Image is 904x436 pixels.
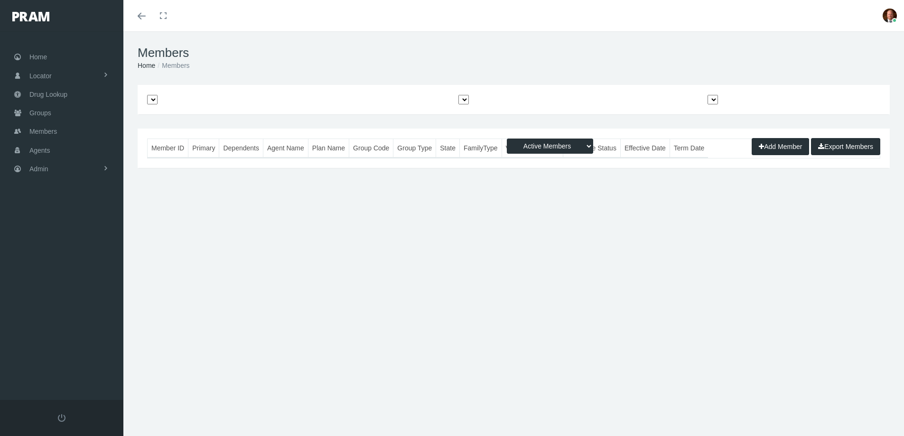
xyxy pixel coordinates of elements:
h1: Members [138,46,890,60]
th: Term Date [670,139,708,158]
img: S_Profile_Picture_693.jpg [883,9,897,23]
th: Effective Date [620,139,670,158]
a: Home [138,62,155,69]
span: Admin [29,160,48,178]
button: Export Members [811,138,880,155]
th: FamilyType [459,139,502,158]
th: Primary [188,139,219,158]
th: Dependents [219,139,263,158]
span: Locator [29,67,52,85]
th: Member ID [148,139,188,158]
button: Add Member [752,138,809,155]
th: Verification Status [502,139,563,158]
span: Home [29,48,47,66]
th: Agent Name [263,139,308,158]
th: State [436,139,460,158]
span: Drug Lookup [29,85,67,103]
img: PRAM_20_x_78.png [12,12,49,21]
th: Plan Name [308,139,349,158]
span: Agents [29,141,50,159]
th: Group Type [393,139,436,158]
li: Members [155,60,189,71]
th: Group Code [349,139,393,158]
span: Groups [29,104,51,122]
span: Members [29,122,57,140]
